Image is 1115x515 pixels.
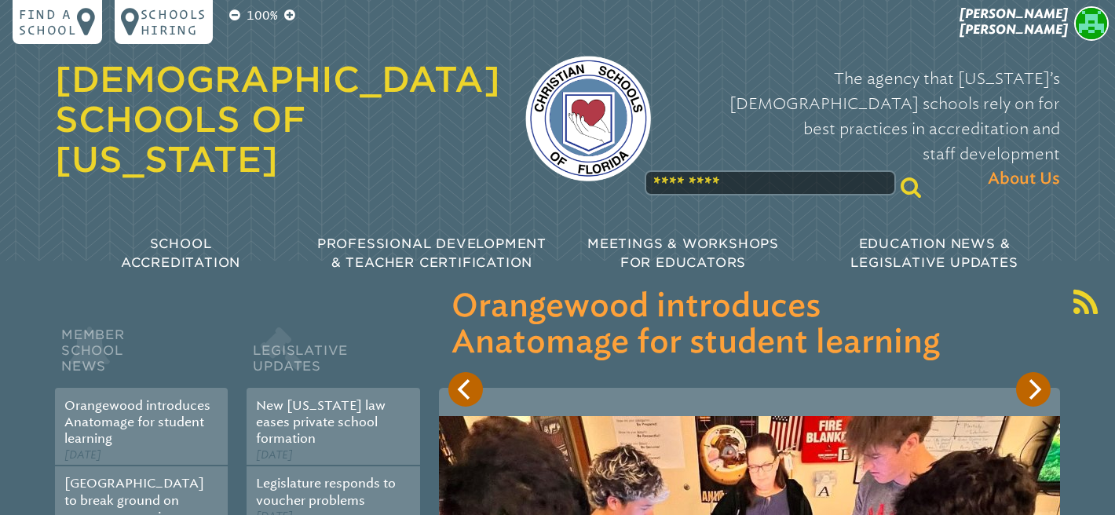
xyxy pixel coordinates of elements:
[587,236,779,270] span: Meetings & Workshops for Educators
[317,236,547,270] span: Professional Development & Teacher Certification
[525,56,651,181] img: csf-logo-web-colors.png
[19,6,77,38] p: Find a school
[243,6,281,25] p: 100%
[55,59,500,180] a: [DEMOGRAPHIC_DATA] Schools of [US_STATE]
[256,398,386,447] a: New [US_STATE] law eases private school formation
[988,166,1060,192] span: About Us
[1074,6,1109,41] img: b51225e5ec67250a586406fc43aa8898
[1016,372,1051,407] button: Next
[448,372,483,407] button: Previous
[247,323,419,388] h2: Legislative Updates
[256,448,293,462] span: [DATE]
[850,236,1018,270] span: Education News & Legislative Updates
[55,323,228,388] h2: Member School News
[64,398,210,447] a: Orangewood introduces Anatomage for student learning
[676,66,1060,192] p: The agency that [US_STATE]’s [DEMOGRAPHIC_DATA] schools rely on for best practices in accreditati...
[121,236,240,270] span: School Accreditation
[141,6,207,38] p: Schools Hiring
[451,289,1047,361] h3: Orangewood introduces Anatomage for student learning
[256,476,396,507] a: Legislature responds to voucher problems
[960,6,1068,37] span: [PERSON_NAME] [PERSON_NAME]
[64,448,101,462] span: [DATE]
